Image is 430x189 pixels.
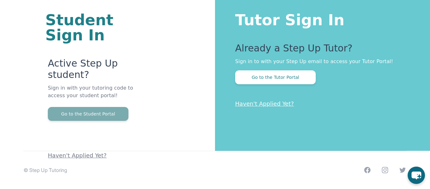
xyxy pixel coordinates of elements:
p: © Step Up Tutoring [24,166,67,174]
h1: Student Sign In [45,12,139,43]
a: Haven't Applied Yet? [235,100,294,107]
a: Go to the Student Portal [48,111,128,117]
button: chat-button [408,167,425,184]
h1: Tutor Sign In [235,10,405,27]
p: Already a Step Up Tutor? [235,43,405,58]
p: Sign in to with your Step Up email to access your Tutor Portal! [235,58,405,65]
a: Haven't Applied Yet? [48,152,107,159]
button: Go to the Tutor Portal [235,70,316,84]
p: Active Step Up student? [48,58,139,84]
button: Go to the Student Portal [48,107,128,121]
a: Go to the Tutor Portal [235,74,316,80]
p: Sign in with your tutoring code to access your student portal! [48,84,139,107]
